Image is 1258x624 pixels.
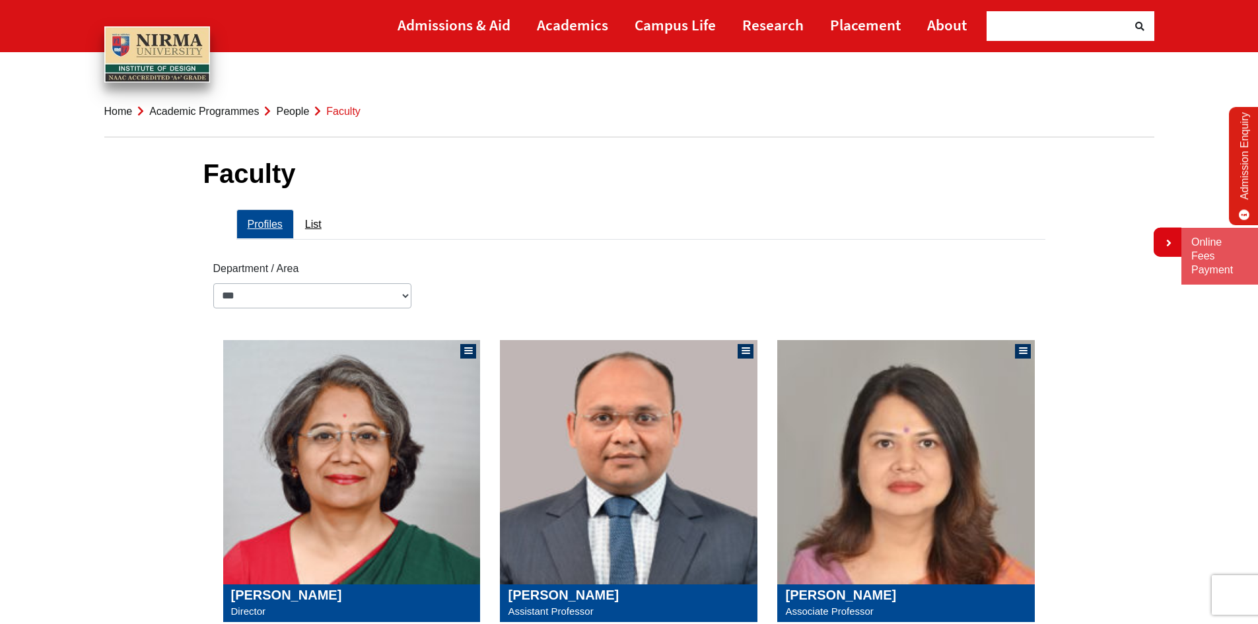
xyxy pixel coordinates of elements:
[104,106,133,117] a: Home
[508,587,750,620] a: [PERSON_NAME] Assistant Professor
[927,10,967,40] a: About
[635,10,716,40] a: Campus Life
[785,603,1027,620] p: Associate Professor
[231,587,473,603] h5: [PERSON_NAME]
[785,587,1027,603] h5: [PERSON_NAME]
[203,158,1055,190] h1: Faculty
[537,10,608,40] a: Academics
[777,340,1035,584] img: Kanupriya Taneja
[326,106,361,117] span: Faculty
[213,260,299,277] label: Department / Area
[276,106,309,117] a: People
[742,10,804,40] a: Research
[104,26,210,83] img: main_logo
[500,340,757,584] img: Ajay Goyal
[236,209,294,239] a: Profiles
[294,209,333,239] a: List
[1191,236,1248,277] a: Online Fees Payment
[508,587,750,603] h5: [PERSON_NAME]
[398,10,510,40] a: Admissions & Aid
[231,587,473,620] a: [PERSON_NAME] Director
[231,603,473,620] p: Director
[785,587,1027,620] a: [PERSON_NAME] Associate Professor
[104,86,1154,137] nav: breadcrumb
[508,603,750,620] p: Assistant Professor
[149,106,259,117] a: Academic Programmes
[830,10,901,40] a: Placement
[223,340,481,584] img: Sangita Shroff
